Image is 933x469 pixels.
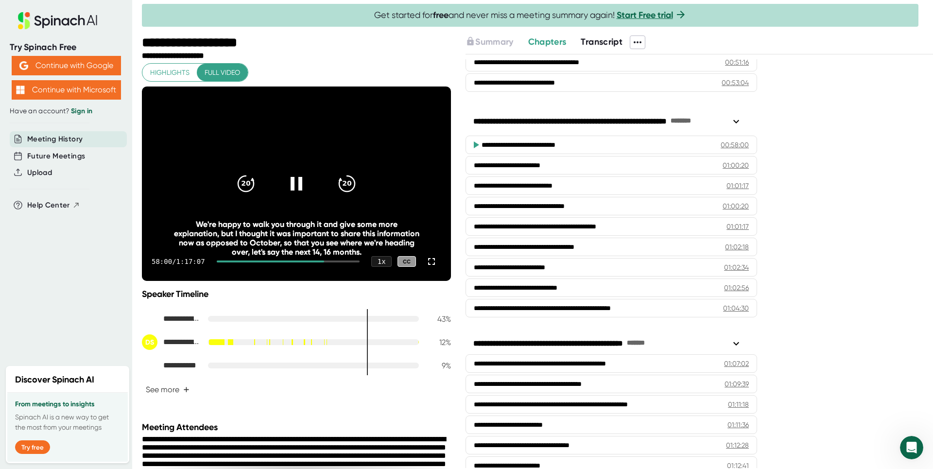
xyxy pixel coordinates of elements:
[10,42,122,53] div: Try Spinach Free
[142,422,453,433] div: Meeting Attendees
[27,167,52,178] button: Upload
[142,311,200,327] div: Julie Coker/NYC Tourism+Conventions
[466,35,528,49] div: Upgrade to access
[725,57,749,67] div: 00:51:16
[27,134,83,145] button: Meeting History
[726,440,749,450] div: 01:12:28
[19,61,28,70] img: Aehbyd4JwY73AAAAAElFTkSuQmCC
[528,36,567,47] span: Chapters
[150,67,190,79] span: Highlights
[397,256,416,267] div: CC
[900,436,923,459] iframe: Intercom live chat
[27,200,80,211] button: Help Center
[142,358,157,373] div: RB
[433,10,449,20] b: free
[528,35,567,49] button: Chapters
[10,107,122,116] div: Have an account?
[726,181,749,191] div: 01:01:17
[27,151,85,162] button: Future Meetings
[27,200,70,211] span: Help Center
[466,35,513,49] button: Summary
[15,373,94,386] h2: Discover Spinach AI
[15,440,50,454] button: Try free
[728,400,749,409] div: 01:11:18
[724,359,749,368] div: 01:07:02
[427,314,451,324] div: 43 %
[142,289,451,299] div: Speaker Timeline
[142,381,193,398] button: See more+
[15,412,120,433] p: Spinach AI is a new way to get the most from your meetings
[722,78,749,87] div: 00:53:04
[724,262,749,272] div: 01:02:34
[723,303,749,313] div: 01:04:30
[12,56,121,75] button: Continue with Google
[183,386,190,394] span: +
[12,80,121,100] button: Continue with Microsoft
[725,242,749,252] div: 01:02:18
[142,358,200,373] div: Rob Beckham
[371,256,392,267] div: 1 x
[723,160,749,170] div: 01:00:20
[581,35,622,49] button: Transcript
[71,107,92,115] a: Sign in
[173,220,420,257] div: We're happy to walk you through it and give some more explanation, but I thought it was important...
[142,311,157,327] div: JT
[205,67,240,79] span: Full video
[581,36,622,47] span: Transcript
[724,283,749,293] div: 01:02:56
[727,420,749,430] div: 01:11:36
[617,10,673,20] a: Start Free trial
[427,338,451,347] div: 12 %
[374,10,687,21] span: Get started for and never miss a meeting summary again!
[725,379,749,389] div: 01:09:39
[427,361,451,370] div: 9 %
[142,64,197,82] button: Highlights
[142,334,200,350] div: Danielle Scott
[142,334,157,350] div: DS
[721,140,749,150] div: 00:58:00
[475,36,513,47] span: Summary
[723,201,749,211] div: 01:00:20
[15,400,120,408] h3: From meetings to insights
[726,222,749,231] div: 01:01:17
[152,258,205,265] div: 58:00 / 1:17:07
[197,64,248,82] button: Full video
